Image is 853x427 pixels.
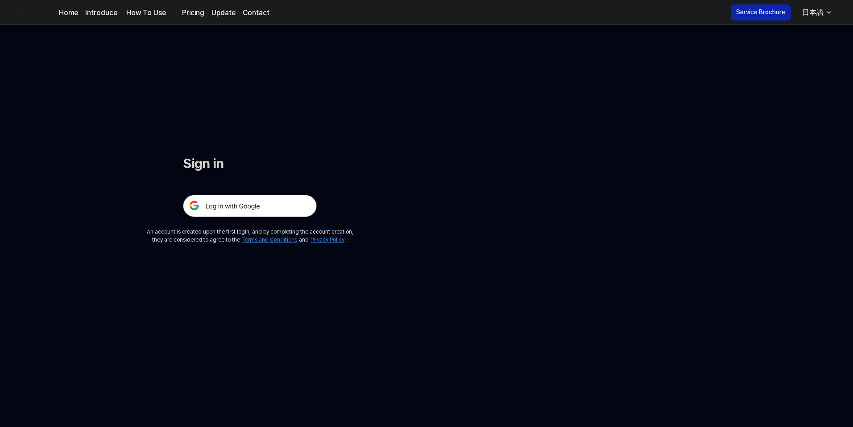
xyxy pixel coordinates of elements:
[183,153,317,173] h1: Sign in
[147,228,353,244] div: An account is created upon the first login, and by completing the account creation, they are cons...
[242,237,297,243] a: Terms and Conditions
[183,195,317,217] img: 구글 로그인 버튼
[124,8,175,18] button: How To Use
[182,8,204,18] a: Pricing
[311,237,344,243] a: Privacy Policy
[168,9,175,16] img: down
[731,4,791,21] button: Service Brochure
[124,8,168,18] div: How To Use
[85,8,117,18] a: Introduce
[243,8,269,18] a: Contact
[59,8,78,18] a: Home
[800,7,825,18] div: 日本語
[211,8,236,18] a: Update
[795,4,838,21] button: 日本語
